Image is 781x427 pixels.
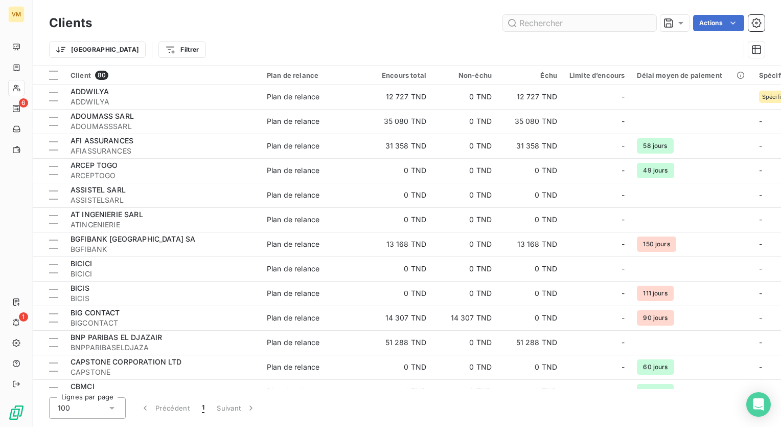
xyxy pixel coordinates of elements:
div: Plan de relance [267,215,319,225]
td: 0 TND [432,330,498,355]
span: ATINGENIERIE [71,220,255,230]
td: 35 080 TND [498,109,563,134]
td: 0 TND [432,207,498,232]
td: 12 727 TND [498,84,563,109]
td: 0 TND [498,183,563,207]
span: ADOUMASS SARL [71,112,134,120]
td: 0 TND [498,281,563,306]
div: Plan de relance [267,116,319,126]
h3: Clients [49,14,92,32]
td: 0 TND [498,355,563,379]
span: - [622,190,625,200]
span: - [622,92,625,102]
span: 80 [95,71,108,80]
td: 0 TND [367,355,432,379]
input: Rechercher [503,15,656,31]
td: 0 TND [432,109,498,134]
img: Logo LeanPay [8,404,25,421]
span: - [622,165,625,176]
td: 0 TND [432,183,498,207]
div: Limite d’encours [569,71,625,79]
td: 51 288 TND [498,330,563,355]
span: ARCEPTOGO [71,170,255,181]
span: Client [71,71,91,79]
td: 31 358 TND [367,134,432,158]
span: BNP PARIBAS EL DJAZAIR [71,333,162,341]
span: BGFIBANK [GEOGRAPHIC_DATA] SA [71,234,195,243]
span: 150 jours [637,237,676,252]
div: Plan de relance [267,264,319,274]
span: 1 [19,312,28,322]
td: 0 TND [498,257,563,281]
td: 14 307 TND [367,306,432,330]
button: Filtrer [158,41,205,58]
span: 58 jours [637,138,673,154]
span: - [759,166,762,175]
span: BIGCONTACT [71,318,255,328]
td: 13 168 TND [498,232,563,257]
span: AFIASSURANCES [71,146,255,156]
td: 0 TND [432,84,498,109]
span: - [759,117,762,125]
span: ADDWILYA [71,87,109,96]
span: - [759,387,762,396]
span: - [622,239,625,249]
span: - [622,313,625,323]
span: AT INGENIERIE SARL [71,210,143,219]
span: CAPSTONE CORPORATION LTD [71,357,182,366]
div: Échu [504,71,557,79]
div: Open Intercom Messenger [746,392,771,417]
span: - [759,240,762,248]
span: BICIS [71,293,255,304]
div: Plan de relance [267,362,319,372]
div: Encours total [373,71,426,79]
td: 0 TND [432,257,498,281]
td: 0 TND [367,207,432,232]
div: Plan de relance [267,288,319,298]
span: BICIS [71,284,89,292]
td: 0 TND [367,158,432,183]
td: 0 TND [432,379,498,404]
span: ADOUMASSSARL [71,121,255,132]
span: - [622,362,625,372]
span: 45 jours [637,384,673,399]
div: Délai moyen de paiement [637,71,746,79]
td: 51 288 TND [367,330,432,355]
span: ASSISTELSARL [71,195,255,205]
span: - [759,264,762,273]
span: - [759,338,762,347]
td: 0 TND [498,306,563,330]
span: CAPSTONE [71,367,255,377]
span: - [759,141,762,150]
td: 0 TND [498,379,563,404]
div: Plan de relance [267,313,319,323]
td: 14 307 TND [432,306,498,330]
div: Plan de relance [267,165,319,176]
span: - [759,190,762,199]
span: - [622,215,625,225]
span: BNPPARIBASELDJAZA [71,343,255,353]
span: - [759,362,762,371]
div: Plan de relance [267,337,319,348]
td: 0 TND [498,207,563,232]
span: BGFIBANK [71,244,255,254]
span: 1 [202,403,204,413]
span: 49 jours [637,163,674,178]
div: Plan de relance [267,141,319,151]
div: Plan de relance [267,71,361,79]
span: 111 jours [637,286,673,301]
td: 0 TND [432,232,498,257]
td: 12 727 TND [367,84,432,109]
span: - [622,288,625,298]
div: Plan de relance [267,92,319,102]
span: 90 jours [637,310,674,326]
span: ASSISTEL SARL [71,185,126,194]
span: 6 [19,98,28,108]
span: 100 [58,403,70,413]
td: 0 TND [432,134,498,158]
span: CBMCI [71,382,95,391]
td: 0 TND [367,257,432,281]
td: 0 TND [432,281,498,306]
span: BICICI [71,269,255,279]
td: 0 TND [367,183,432,207]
